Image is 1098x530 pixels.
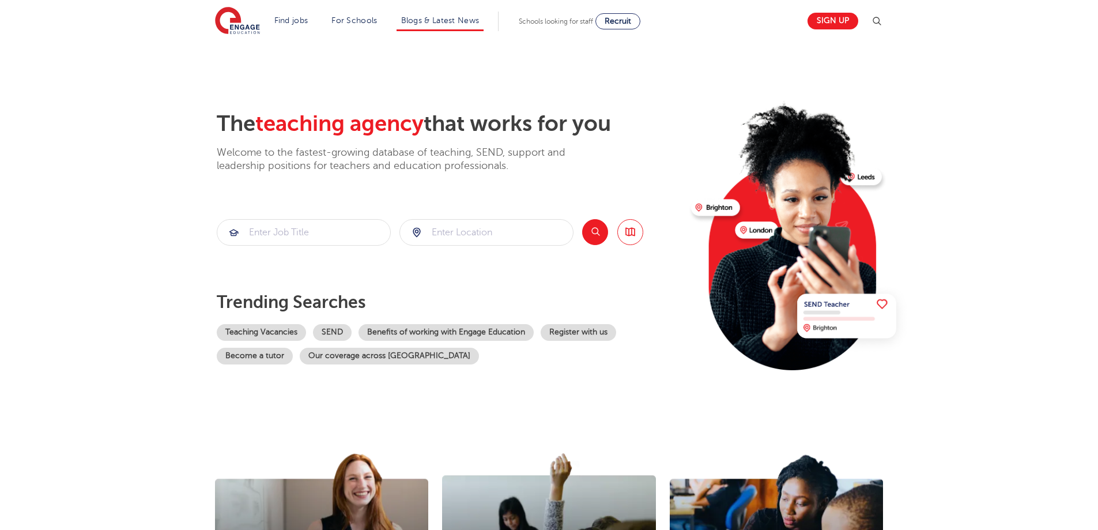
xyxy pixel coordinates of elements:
[217,348,293,364] a: Become a tutor
[217,324,306,341] a: Teaching Vacancies
[605,17,631,25] span: Recruit
[217,292,682,313] p: Trending searches
[331,16,377,25] a: For Schools
[359,324,534,341] a: Benefits of working with Engage Education
[313,324,352,341] a: SEND
[541,324,616,341] a: Register with us
[217,111,682,137] h2: The that works for you
[519,17,593,25] span: Schools looking for staff
[595,13,640,29] a: Recruit
[808,13,858,29] a: Sign up
[217,219,391,246] div: Submit
[401,16,480,25] a: Blogs & Latest News
[217,220,390,245] input: Submit
[399,219,573,246] div: Submit
[400,220,573,245] input: Submit
[215,7,260,36] img: Engage Education
[300,348,479,364] a: Our coverage across [GEOGRAPHIC_DATA]
[582,219,608,245] button: Search
[274,16,308,25] a: Find jobs
[217,146,597,173] p: Welcome to the fastest-growing database of teaching, SEND, support and leadership positions for t...
[255,111,424,136] span: teaching agency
